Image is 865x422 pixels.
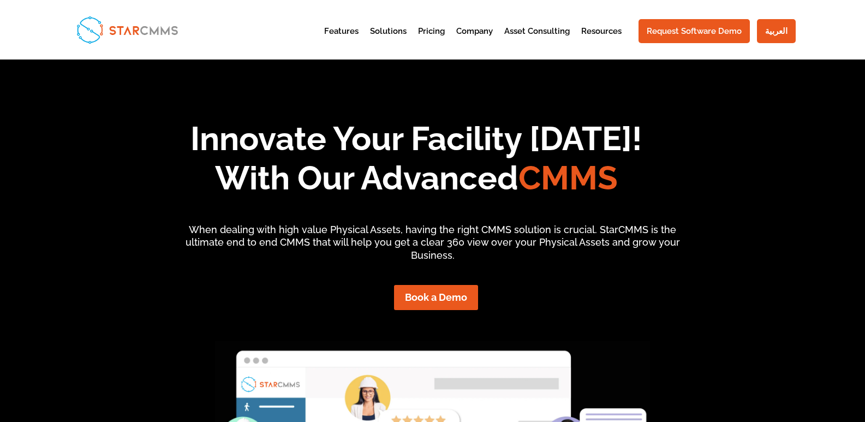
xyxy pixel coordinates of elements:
[394,285,478,310] a: Book a Demo
[581,27,622,54] a: Resources
[639,19,750,43] a: Request Software Demo
[370,27,407,54] a: Solutions
[683,304,865,422] iframe: Chat Widget
[757,19,796,43] a: العربية
[324,27,359,54] a: Features
[456,27,493,54] a: Company
[418,27,445,54] a: Pricing
[518,159,618,197] span: CMMS
[504,27,570,54] a: Asset Consulting
[38,119,795,203] h1: Innovate Your Facility [DATE]! With Our Advanced
[72,11,183,47] img: StarCMMS
[175,223,690,262] p: When dealing with high value Physical Assets, having the right CMMS solution is crucial. StarCMMS...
